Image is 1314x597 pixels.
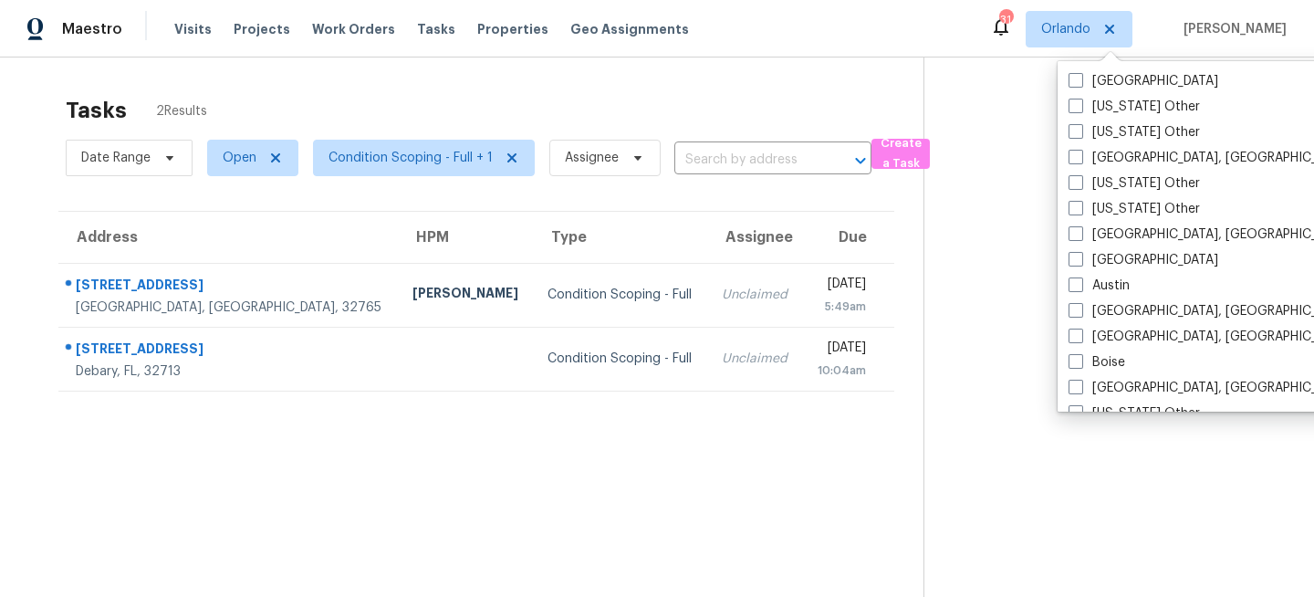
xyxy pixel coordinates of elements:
[62,20,122,38] span: Maestro
[312,20,395,38] span: Work Orders
[547,286,693,304] div: Condition Scoping - Full
[722,286,787,304] div: Unclaimed
[707,212,802,263] th: Assignee
[328,149,493,167] span: Condition Scoping - Full + 1
[848,148,873,173] button: Open
[817,298,865,316] div: 5:49am
[1069,200,1200,218] label: [US_STATE] Other
[1069,251,1218,269] label: [GEOGRAPHIC_DATA]
[802,212,893,263] th: Due
[76,298,383,317] div: [GEOGRAPHIC_DATA], [GEOGRAPHIC_DATA], 32765
[1069,353,1125,372] label: Boise
[81,149,151,167] span: Date Range
[1069,98,1200,116] label: [US_STATE] Other
[76,340,383,362] div: [STREET_ADDRESS]
[674,146,820,174] input: Search by address
[412,284,519,307] div: [PERSON_NAME]
[1069,174,1200,193] label: [US_STATE] Other
[999,11,1012,29] div: 31
[722,350,787,368] div: Unclaimed
[477,20,548,38] span: Properties
[398,212,534,263] th: HPM
[1069,404,1200,423] label: [US_STATE] Other
[76,362,383,381] div: Debary, FL, 32713
[1069,277,1130,295] label: Austin
[570,20,689,38] span: Geo Assignments
[817,339,865,361] div: [DATE]
[58,212,398,263] th: Address
[565,149,619,167] span: Assignee
[871,139,930,169] button: Create a Task
[1069,72,1218,90] label: [GEOGRAPHIC_DATA]
[223,149,256,167] span: Open
[1069,123,1200,141] label: [US_STATE] Other
[417,23,455,36] span: Tasks
[547,350,693,368] div: Condition Scoping - Full
[533,212,707,263] th: Type
[156,102,207,120] span: 2 Results
[174,20,212,38] span: Visits
[76,276,383,298] div: [STREET_ADDRESS]
[66,101,127,120] h2: Tasks
[234,20,290,38] span: Projects
[817,275,865,298] div: [DATE]
[1041,20,1090,38] span: Orlando
[817,361,865,380] div: 10:04am
[881,133,921,175] span: Create a Task
[1176,20,1287,38] span: [PERSON_NAME]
